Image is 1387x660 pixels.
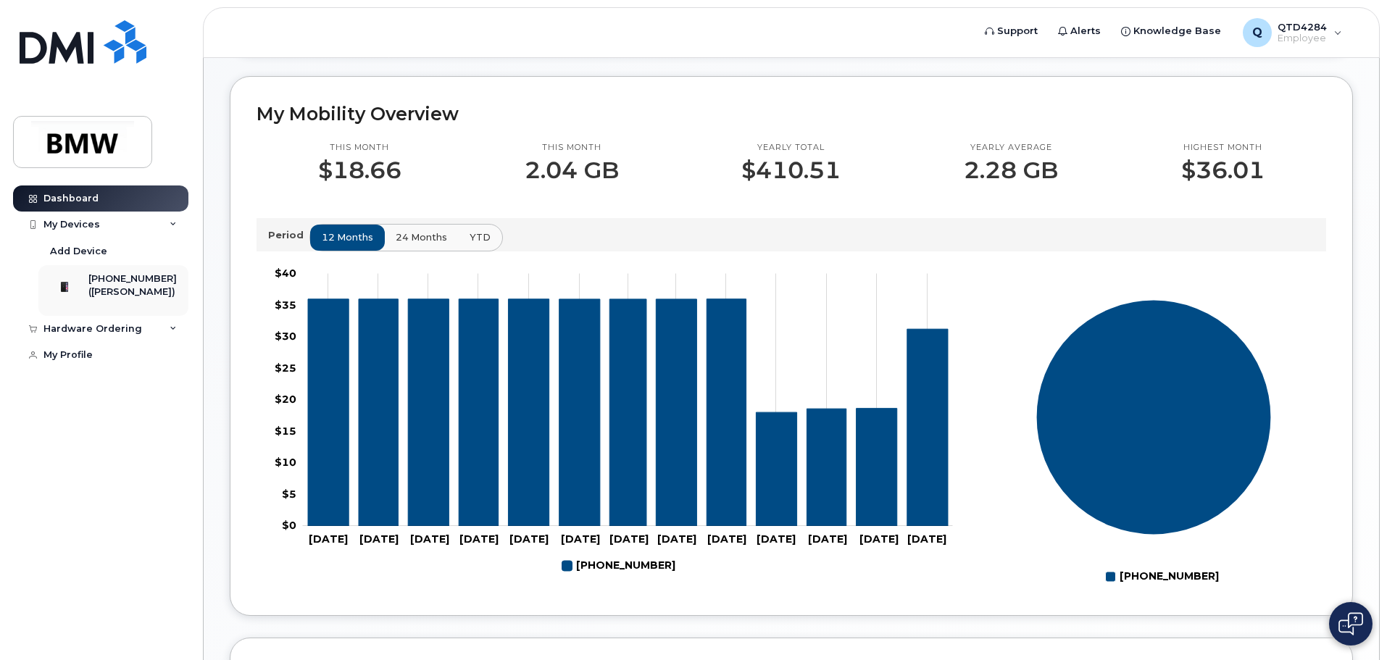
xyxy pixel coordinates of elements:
[396,230,447,244] span: 24 months
[757,532,796,546] tspan: [DATE]
[1181,157,1265,183] p: $36.01
[562,554,675,578] g: 864-208-6322
[1181,142,1265,154] p: Highest month
[1278,33,1327,44] span: Employee
[309,532,348,546] tspan: [DATE]
[1338,612,1363,635] img: Open chat
[257,103,1326,125] h2: My Mobility Overview
[1233,18,1352,47] div: QTD4284
[1252,24,1262,41] span: Q
[1036,299,1272,535] g: Series
[975,17,1048,46] a: Support
[275,330,296,343] tspan: $30
[741,142,841,154] p: Yearly total
[525,157,619,183] p: 2.04 GB
[268,228,309,242] p: Period
[359,532,399,546] tspan: [DATE]
[562,554,675,578] g: Legend
[657,532,696,546] tspan: [DATE]
[282,487,296,500] tspan: $5
[318,157,401,183] p: $18.66
[275,267,296,280] tspan: $40
[964,142,1058,154] p: Yearly average
[1111,17,1231,46] a: Knowledge Base
[1036,299,1272,588] g: Chart
[609,532,649,546] tspan: [DATE]
[997,24,1038,38] span: Support
[275,456,296,469] tspan: $10
[1106,564,1219,589] g: Legend
[275,267,953,578] g: Chart
[459,532,499,546] tspan: [DATE]
[308,298,948,525] g: 864-208-6322
[859,532,899,546] tspan: [DATE]
[1278,21,1327,33] span: QTD4284
[1048,17,1111,46] a: Alerts
[275,424,296,437] tspan: $15
[1133,24,1221,38] span: Knowledge Base
[282,519,296,532] tspan: $0
[275,393,296,406] tspan: $20
[410,532,449,546] tspan: [DATE]
[808,532,847,546] tspan: [DATE]
[275,361,296,374] tspan: $25
[1070,24,1101,38] span: Alerts
[707,532,746,546] tspan: [DATE]
[470,230,491,244] span: YTD
[275,298,296,311] tspan: $35
[964,157,1058,183] p: 2.28 GB
[525,142,619,154] p: This month
[318,142,401,154] p: This month
[907,532,946,546] tspan: [DATE]
[509,532,549,546] tspan: [DATE]
[741,157,841,183] p: $410.51
[561,532,600,546] tspan: [DATE]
